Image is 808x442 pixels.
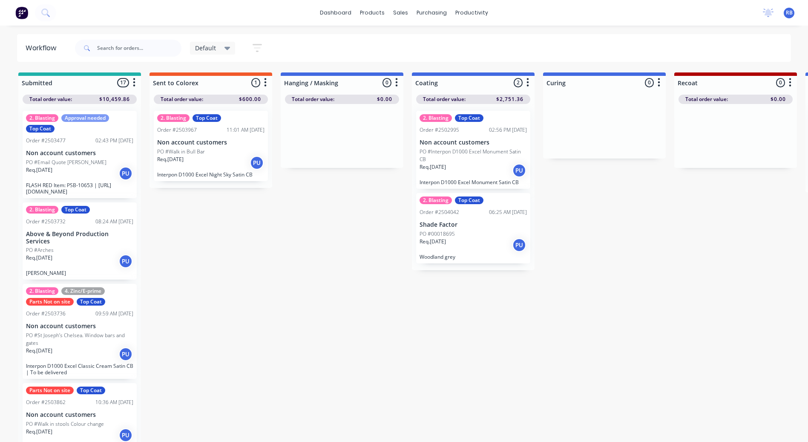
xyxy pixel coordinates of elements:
div: Top Coat [455,196,483,204]
p: Req. [DATE] [26,347,52,355]
div: Order #2503477 [26,137,66,144]
span: $2,751.36 [496,95,523,103]
img: Factory [15,6,28,19]
span: $600.00 [239,95,261,103]
p: Woodland grey [420,254,527,260]
p: PO #00018695 [420,230,455,238]
span: $0.00 [771,95,786,103]
p: Above & Beyond Production Services [26,231,133,245]
div: 02:56 PM [DATE] [489,126,527,134]
p: Req. [DATE] [26,254,52,262]
div: 2. BlastingApproval neededTop CoatOrder #250347702:43 PM [DATE]Non account customersPO #Email Quo... [23,111,137,198]
div: Top Coat [455,114,483,122]
div: Order #2503967 [157,126,197,134]
div: productivity [451,6,492,19]
p: Non account customers [26,150,133,157]
div: PU [512,164,526,177]
p: PO #St Joseph’s Chelsea. Window bars and gates [26,332,133,347]
p: Interpon D1000 Excel Night Sky Satin CB [157,171,265,178]
div: Top Coat [61,206,90,214]
div: Top Coat [193,114,221,122]
div: Order #2502995 [420,126,459,134]
div: sales [389,6,412,19]
p: Interpon D1000 Excel Monument Satin CB [420,179,527,185]
span: Total order value: [161,95,203,103]
div: Parts Not on site [26,387,74,394]
div: 06:25 AM [DATE] [489,208,527,216]
span: $10,459.86 [99,95,130,103]
div: Workflow [26,43,60,53]
div: Top Coat [26,125,55,133]
div: 2. Blasting [26,206,58,214]
div: 2. BlastingTop CoatOrder #250404206:25 AM [DATE]Shade FactorPO #00018695Req.[DATE]PUWoodland grey [416,193,530,263]
div: PU [250,156,264,170]
p: PO #Email Quote [PERSON_NAME] [26,159,106,166]
div: products [356,6,389,19]
div: 2. Blasting [420,196,452,204]
div: PU [119,347,132,361]
span: Default [195,43,216,52]
div: 4. Zinc/E-prime [61,287,105,295]
div: 2. BlastingTop CoatOrder #250373208:24 AM [DATE]Above & Beyond Production ServicesPO #ArchesReq.[... [23,202,137,280]
div: PU [119,254,132,268]
p: Req. [DATE] [26,428,52,436]
div: 11:01 AM [DATE] [227,126,265,134]
p: Req. [DATE] [420,163,446,171]
div: 2. Blasting [420,114,452,122]
p: Non account customers [420,139,527,146]
p: PO #Walk in Bull Bar [157,148,205,156]
p: Req. [DATE] [157,156,184,163]
div: Order #2503862 [26,399,66,406]
p: Non account customers [26,323,133,330]
div: Order #2504042 [420,208,459,216]
div: 02:43 PM [DATE] [95,137,133,144]
div: 2. BlastingTop CoatOrder #250396711:01 AM [DATE]Non account customersPO #Walk in Bull BarReq.[DAT... [154,111,268,181]
p: Shade Factor [420,221,527,228]
input: Search for orders... [97,40,181,57]
div: Approval needed [61,114,109,122]
div: 09:59 AM [DATE] [95,310,133,318]
p: FLASH RED Item: PSB-10653 | [URL][DOMAIN_NAME] [26,182,133,195]
div: 2. Blasting4. Zinc/E-primeParts Not on siteTop CoatOrder #250373609:59 AM [DATE]Non account custo... [23,284,137,379]
p: Non account customers [26,411,133,419]
div: 2. Blasting [26,114,58,122]
div: 2. BlastingTop CoatOrder #250299502:56 PM [DATE]Non account customersPO #Interpon D1000 Excel Mon... [416,111,530,189]
p: [PERSON_NAME] [26,270,133,276]
div: 10:36 AM [DATE] [95,399,133,406]
div: PU [119,428,132,442]
span: $0.00 [377,95,392,103]
div: PU [119,167,132,180]
div: Top Coat [77,387,105,394]
div: Order #2503732 [26,218,66,225]
p: PO #Walk in stools Colour change [26,420,104,428]
div: Top Coat [77,298,105,306]
p: Req. [DATE] [26,166,52,174]
p: PO #Interpon D1000 Excel Monument Satin CB [420,148,527,163]
span: Total order value: [423,95,466,103]
div: PU [512,238,526,252]
div: 08:24 AM [DATE] [95,218,133,225]
p: Req. [DATE] [420,238,446,246]
div: purchasing [412,6,451,19]
span: Total order value: [685,95,728,103]
div: 2. Blasting [26,287,58,295]
div: 2. Blasting [157,114,190,122]
p: PO #Arches [26,246,54,254]
span: Total order value: [29,95,72,103]
span: Total order value: [292,95,334,103]
a: dashboard [316,6,356,19]
p: Non account customers [157,139,265,146]
div: Parts Not on site [26,298,74,306]
p: Interpon D1000 Excel Classic Cream Satin CB | To be delivered [26,363,133,376]
span: RB [786,9,793,17]
div: Order #2503736 [26,310,66,318]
